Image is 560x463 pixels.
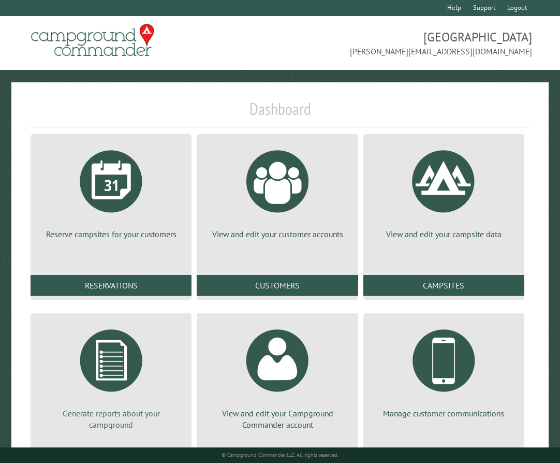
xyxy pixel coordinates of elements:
a: Reserve campsites for your customers [43,142,179,240]
p: Reserve campsites for your customers [43,228,179,240]
a: View and edit your Campground Commander account [209,322,345,431]
img: Campground Commander [28,20,157,61]
a: Customers [197,275,358,296]
h1: Dashboard [28,99,532,127]
p: View and edit your customer accounts [209,228,345,240]
a: View and edit your campsite data [376,142,512,240]
small: © Campground Commander LLC. All rights reserved. [222,452,338,458]
p: View and edit your Campground Commander account [209,408,345,431]
p: View and edit your campsite data [376,228,512,240]
a: Generate reports about your campground [43,322,179,431]
a: Campsites [363,275,524,296]
span: [GEOGRAPHIC_DATA] [PERSON_NAME][EMAIL_ADDRESS][DOMAIN_NAME] [280,28,532,57]
a: Manage customer communications [376,322,512,419]
p: Manage customer communications [376,408,512,419]
a: View and edit your customer accounts [209,142,345,240]
a: Reservations [31,275,191,296]
p: Generate reports about your campground [43,408,179,431]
